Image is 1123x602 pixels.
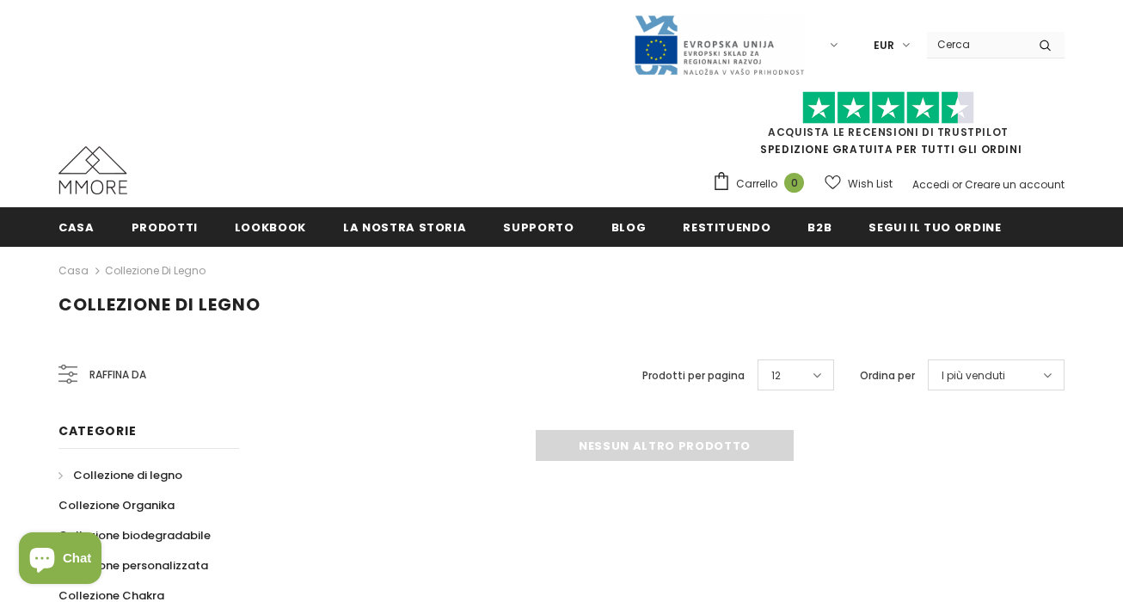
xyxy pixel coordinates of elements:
[912,177,949,192] a: Accedi
[105,263,206,278] a: Collezione di legno
[58,527,211,544] span: Collezione biodegradabile
[58,207,95,246] a: Casa
[503,207,574,246] a: supporto
[73,467,182,483] span: Collezione di legno
[343,219,466,236] span: La nostra storia
[807,207,832,246] a: B2B
[860,367,915,384] label: Ordina per
[58,422,136,439] span: Categorie
[712,171,813,197] a: Carrello 0
[58,146,127,194] img: Casi MMORE
[848,175,893,193] span: Wish List
[633,37,805,52] a: Javni Razpis
[235,207,306,246] a: Lookbook
[58,460,182,490] a: Collezione di legno
[58,292,261,316] span: Collezione di legno
[132,219,198,236] span: Prodotti
[633,14,805,77] img: Javni Razpis
[736,175,777,193] span: Carrello
[683,219,770,236] span: Restituendo
[768,125,1009,139] a: Acquista le recensioni di TrustPilot
[868,219,1001,236] span: Segui il tuo ordine
[132,207,198,246] a: Prodotti
[611,219,647,236] span: Blog
[802,91,974,125] img: Fidati di Pilot Stars
[784,173,804,193] span: 0
[503,219,574,236] span: supporto
[235,219,306,236] span: Lookbook
[14,532,107,588] inbox-online-store-chat: Shopify online store chat
[58,497,175,513] span: Collezione Organika
[942,367,1005,384] span: I più venduti
[58,520,211,550] a: Collezione biodegradabile
[712,99,1065,157] span: SPEDIZIONE GRATUITA PER TUTTI GLI ORDINI
[58,261,89,281] a: Casa
[868,207,1001,246] a: Segui il tuo ordine
[874,37,894,54] span: EUR
[642,367,745,384] label: Prodotti per pagina
[965,177,1065,192] a: Creare un account
[611,207,647,246] a: Blog
[771,367,781,384] span: 12
[952,177,962,192] span: or
[683,207,770,246] a: Restituendo
[58,219,95,236] span: Casa
[58,550,208,580] a: Collezione personalizzata
[927,32,1026,57] input: Search Site
[343,207,466,246] a: La nostra storia
[58,490,175,520] a: Collezione Organika
[89,365,146,384] span: Raffina da
[825,169,893,199] a: Wish List
[807,219,832,236] span: B2B
[58,557,208,574] span: Collezione personalizzata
